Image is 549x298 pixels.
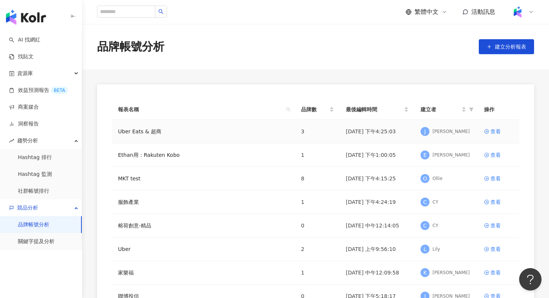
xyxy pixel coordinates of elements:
div: CY [432,223,438,229]
span: E [424,151,427,159]
a: 關鍵字提及分析 [18,238,55,245]
a: Hashtag 排行 [18,154,52,161]
span: 趨勢分析 [17,132,38,149]
td: 0 [295,214,340,238]
span: 品牌數 [301,105,328,114]
td: 1 [295,143,340,167]
a: 查看 [484,198,513,206]
a: Uber [118,245,131,253]
a: 查看 [484,245,513,253]
div: [PERSON_NAME] [432,270,470,276]
span: L [424,245,427,253]
span: C [423,221,427,230]
span: filter [469,107,474,112]
td: [DATE] 中午12:14:05 [340,214,415,238]
div: 查看 [490,245,501,253]
a: 榕荷創意-精品 [118,221,151,230]
th: 最後編輯時間 [340,99,415,120]
th: 品牌數 [295,99,340,120]
a: 效益預測報告BETA [9,87,68,94]
a: 找貼文 [9,53,34,60]
span: 繁體中文 [415,8,438,16]
td: 8 [295,167,340,190]
td: [DATE] 下午4:25:03 [340,120,415,143]
a: 查看 [484,221,513,230]
td: [DATE] 下午1:00:05 [340,143,415,167]
a: 洞察報告 [9,120,39,128]
div: 查看 [490,221,501,230]
button: 建立分析報表 [479,39,534,54]
th: 建立者 [415,99,478,120]
span: 最後編輯時間 [346,105,403,114]
a: 查看 [484,174,513,183]
th: 操作 [478,99,519,120]
div: Ollie [432,176,443,182]
a: Uber Eats & 超商 [118,127,161,136]
div: 查看 [490,268,501,277]
span: 建立者 [421,105,460,114]
span: search [158,9,164,14]
a: MKT test [118,174,140,183]
span: search [285,104,292,115]
span: search [286,107,291,112]
img: logo [6,10,46,25]
td: 3 [295,120,340,143]
iframe: Help Scout Beacon - Open [519,268,542,291]
div: 查看 [490,174,501,183]
a: Ethan用：Rakuten Kobo [118,151,180,159]
div: Lily [432,246,440,252]
span: 資源庫 [17,65,33,82]
td: [DATE] 中午12:09:58 [340,261,415,285]
a: 社群帳號排行 [18,187,49,195]
span: 活動訊息 [471,8,495,15]
a: searchAI 找網紅 [9,36,40,44]
td: 1 [295,190,340,214]
a: 查看 [484,151,513,159]
div: 品牌帳號分析 [97,39,164,55]
div: 查看 [490,127,501,136]
span: C [423,198,427,206]
span: K [423,268,427,277]
span: 建立分析報表 [495,44,526,50]
span: 報表名稱 [118,105,283,114]
td: [DATE] 下午4:24:19 [340,190,415,214]
div: 查看 [490,198,501,206]
span: rise [9,138,14,143]
a: 查看 [484,127,513,136]
div: [PERSON_NAME] [432,128,470,135]
div: CY [432,199,438,205]
img: Kolr%20app%20icon%20%281%29.png [511,5,525,19]
a: Hashtag 監測 [18,171,52,178]
a: 品牌帳號分析 [18,221,49,229]
td: 2 [295,238,340,261]
span: 競品分析 [17,199,38,216]
a: 家樂福 [118,268,134,277]
td: [DATE] 下午4:15:25 [340,167,415,190]
span: O [423,174,427,183]
a: 服飾產業 [118,198,139,206]
a: 商案媒合 [9,103,39,111]
div: [PERSON_NAME] [432,152,470,158]
span: J [424,127,426,136]
td: [DATE] 上午9:56:10 [340,238,415,261]
div: 查看 [490,151,501,159]
td: 1 [295,261,340,285]
span: filter [468,104,475,115]
a: 查看 [484,268,513,277]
